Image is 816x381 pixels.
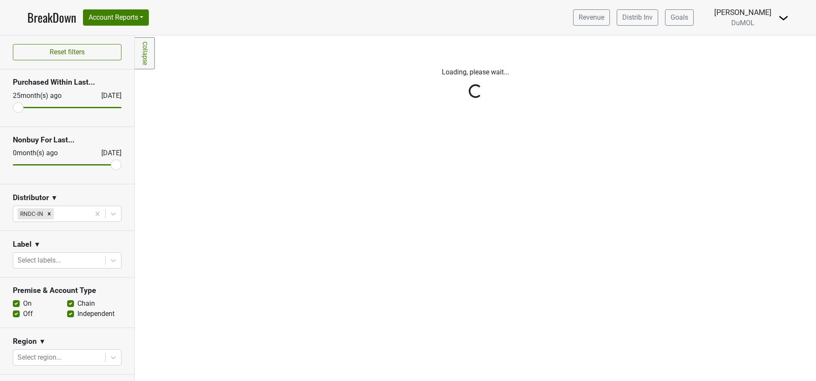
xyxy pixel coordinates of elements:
[27,9,76,27] a: BreakDown
[83,9,149,26] button: Account Reports
[238,67,713,77] p: Loading, please wait...
[573,9,610,26] a: Revenue
[665,9,694,26] a: Goals
[617,9,658,26] a: Distrib Inv
[778,13,789,23] img: Dropdown Menu
[731,19,754,27] span: DuMOL
[714,7,772,18] div: [PERSON_NAME]
[135,37,155,69] a: Collapse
